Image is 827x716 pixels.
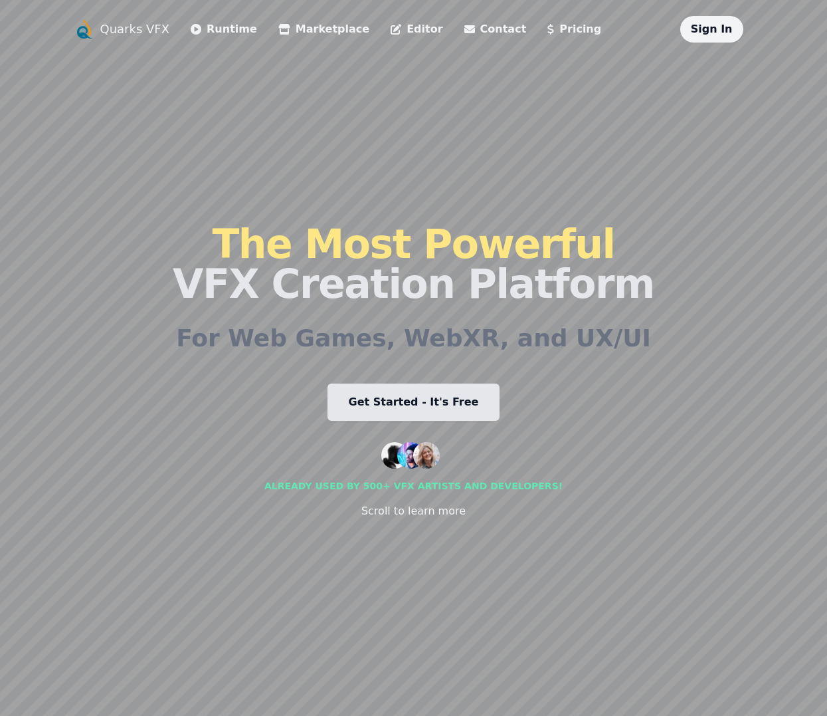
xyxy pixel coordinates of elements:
div: Already used by 500+ vfx artists and developers! [264,479,563,493]
img: customer 3 [413,442,440,469]
a: Runtime [191,21,257,37]
a: Sign In [691,23,733,35]
h2: For Web Games, WebXR, and UX/UI [176,325,651,352]
a: Quarks VFX [100,20,170,39]
h1: VFX Creation Platform [173,224,654,304]
a: Get Started - It's Free [327,384,500,421]
span: The Most Powerful [212,221,614,267]
a: Pricing [547,21,601,37]
img: customer 2 [397,442,424,469]
img: customer 1 [381,442,408,469]
a: Editor [391,21,442,37]
a: Marketplace [278,21,369,37]
div: Scroll to learn more [361,503,466,519]
a: Contact [464,21,527,37]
